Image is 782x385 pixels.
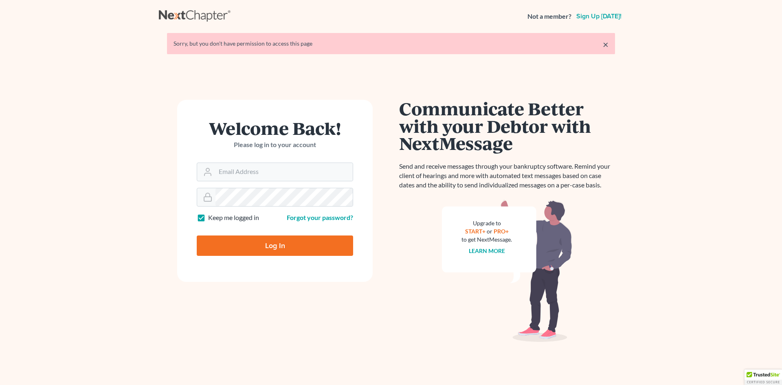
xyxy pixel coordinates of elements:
input: Email Address [215,163,353,181]
a: Sign up [DATE]! [575,13,623,20]
h1: Welcome Back! [197,119,353,137]
a: PRO+ [494,228,509,235]
div: Sorry, but you don't have permission to access this page [174,40,608,48]
div: TrustedSite Certified [745,370,782,385]
strong: Not a member? [527,12,571,21]
div: Upgrade to [461,219,512,227]
a: START+ [465,228,485,235]
p: Send and receive messages through your bankruptcy software. Remind your client of hearings and mo... [399,162,615,190]
div: to get NextMessage. [461,235,512,244]
h1: Communicate Better with your Debtor with NextMessage [399,100,615,152]
label: Keep me logged in [208,213,259,222]
a: Learn more [469,247,505,254]
img: nextmessage_bg-59042aed3d76b12b5cd301f8e5b87938c9018125f34e5fa2b7a6b67550977c72.svg [442,200,572,342]
p: Please log in to your account [197,140,353,150]
input: Log In [197,235,353,256]
a: × [603,40,608,49]
a: Forgot your password? [287,213,353,221]
span: or [487,228,492,235]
